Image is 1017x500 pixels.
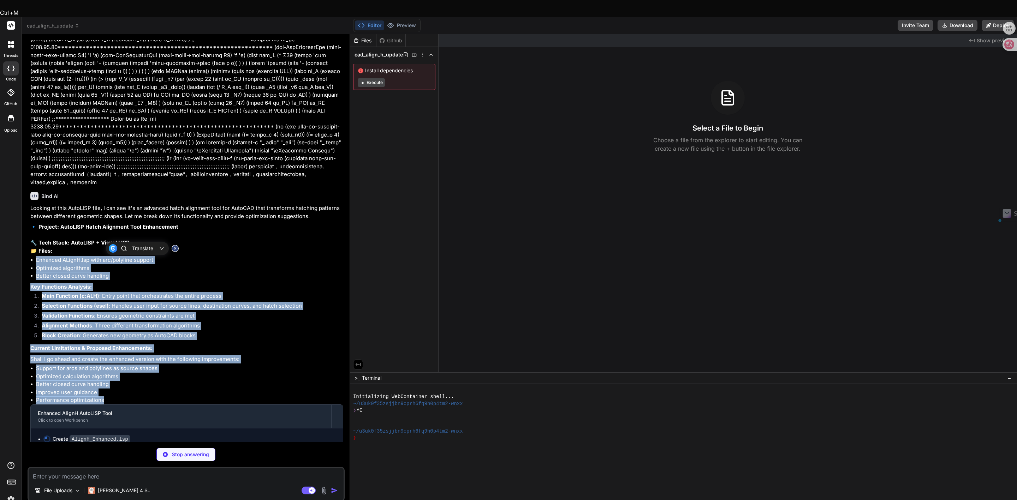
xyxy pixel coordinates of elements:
[1006,372,1013,384] button: −
[353,407,357,414] span: ❯
[353,428,463,435] span: ~/u3uk0f35zsjjbn9cprh6fq9h0p4tm2-wnxx
[384,20,419,30] button: Preview
[36,332,343,342] li: : Generates new geometry as AutoCAD blocks
[53,435,130,443] div: Create
[353,435,357,442] span: ❯
[75,488,81,494] img: Pick Models
[38,410,324,417] div: Enhanced AlignH AutoLISP Tool
[36,380,343,388] li: Better closed curve handling
[36,302,343,312] li: : Handles user input for source lines, destination curves, and hatch selection
[38,417,324,423] div: Click to open Workbench
[36,388,343,397] li: Improved user guidance
[977,37,1011,44] span: Show preview
[41,193,59,200] h6: Bind AI
[42,302,109,309] strong: Selection Functions (esel)
[36,256,343,264] li: Enhanced ALignH.lsp with arc/polyline support
[42,312,94,319] strong: Validation Functions
[30,283,92,290] strong: Key Functions Analysis:
[358,78,385,87] button: Execute
[357,407,363,414] span: ^C
[1007,374,1011,381] span: −
[36,373,343,381] li: Optimized calculation algorithms
[36,272,343,280] li: Better closed curve handling
[31,405,331,428] button: Enhanced AlignH AutoLISP ToolClick to open Workbench
[172,451,209,458] p: Stop answering
[70,435,130,444] code: AlignH_Enhanced.lsp
[350,37,376,44] div: Files
[692,123,763,133] h3: Select a File to Begin
[355,374,360,381] span: >_
[30,204,343,220] p: Looking at this AutoLISP file, I can see it's an advanced hatch alignment tool for AutoCAD that t...
[4,127,18,133] label: Upload
[6,76,16,82] label: code
[36,365,343,373] li: Support for arcs and polylines as source shapes
[355,20,384,30] button: Editor
[42,293,99,299] strong: Main Function (c:ALH)
[36,264,343,272] li: Optimized algorithms
[3,53,18,59] label: threads
[42,332,80,339] strong: Block Creation
[938,20,977,31] button: Download
[44,487,72,494] p: File Uploads
[4,101,17,107] label: GitHub
[98,487,150,494] p: [PERSON_NAME] 4 S..
[30,223,178,230] strong: 🔹 Project: AutoLISP Hatch Alignment Tool Enhancement
[898,20,933,31] button: Invite Team
[30,239,130,254] strong: 🔧 Tech Stack: AutoLISP + Visual LISP 📁 Files:
[36,396,343,404] li: Performance optimizations
[27,22,79,29] span: cad_align_h_update
[649,136,807,153] p: Choose a file from the explorer to start editing. You can create a new file using the + button in...
[36,322,343,332] li: : Three different transformation algorithms
[320,487,328,495] img: attachment
[376,37,405,44] div: Github
[362,374,381,381] span: Terminal
[88,487,95,494] img: Claude 4 Sonnet
[36,292,343,302] li: : Entry point that orchestrates the entire process
[355,51,403,58] span: cad_align_h_update
[331,487,338,494] img: icon
[358,67,431,74] span: Install dependencies
[982,20,1014,31] button: Deploy
[30,355,343,363] p: Shall I go ahead and create the enhanced version with the following improvements:
[353,393,454,400] span: Initializing WebContainer shell...
[42,322,92,329] strong: Alignment Methods
[353,400,463,408] span: ~/u3uk0f35zsjjbn9cprh6fq9h0p4tm2-wnxx
[36,312,343,322] li: : Ensures geometric constraints are met
[30,345,153,351] strong: Current Limitations & Proposed Enhancements:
